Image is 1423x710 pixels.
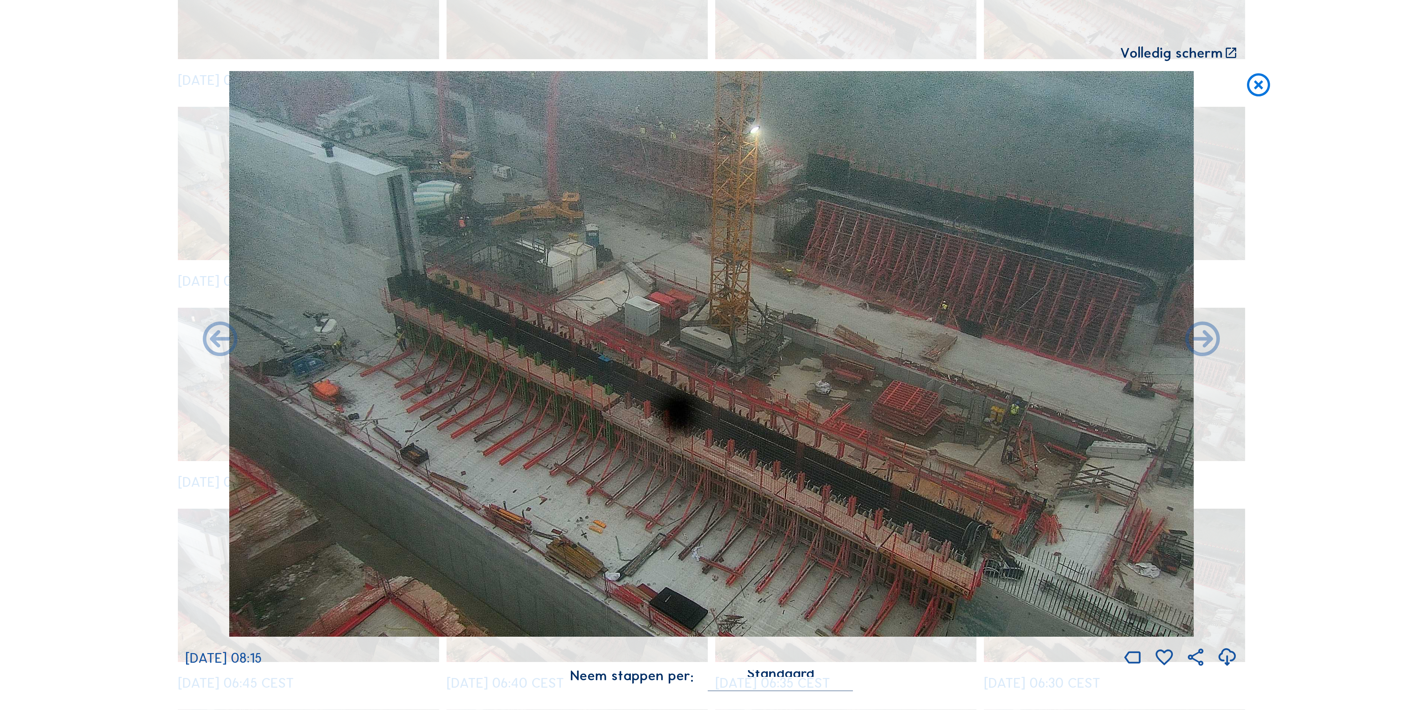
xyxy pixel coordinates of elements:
div: Volledig scherm [1120,46,1223,60]
div: Standaard [708,670,853,691]
i: Forward [199,320,241,361]
span: [DATE] 08:15 [185,650,262,666]
img: Image [229,71,1194,637]
div: Standaard [747,670,814,677]
i: Back [1182,320,1224,361]
div: Neem stappen per: [570,669,694,682]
